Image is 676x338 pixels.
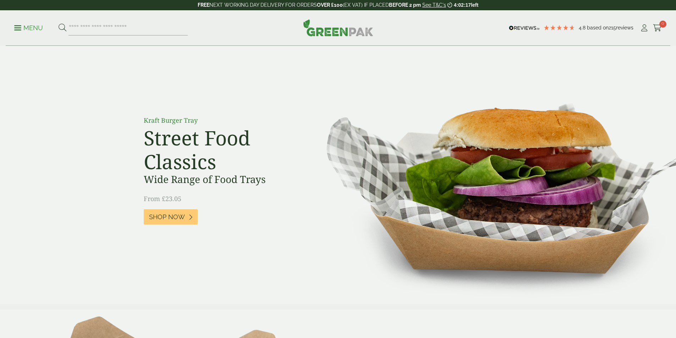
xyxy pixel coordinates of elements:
img: REVIEWS.io [509,26,540,31]
a: See T&C's [422,2,446,8]
h3: Wide Range of Food Trays [144,173,303,185]
span: Shop Now [149,213,185,221]
p: Menu [14,24,43,32]
h2: Street Food Classics [144,126,303,173]
a: Menu [14,24,43,31]
strong: BEFORE 2 pm [389,2,421,8]
span: 4:02:17 [454,2,471,8]
i: My Account [640,24,649,32]
strong: OVER £100 [317,2,343,8]
img: Street Food Classics [304,46,676,304]
span: Based on [587,25,609,31]
span: 215 [609,25,616,31]
span: From £23.05 [144,194,181,203]
a: Shop Now [144,209,198,225]
strong: FREE [198,2,209,8]
span: left [471,2,478,8]
i: Cart [653,24,662,32]
span: 0 [659,21,666,28]
span: 4.8 [579,25,587,31]
img: GreenPak Supplies [303,19,373,36]
p: Kraft Burger Tray [144,116,303,125]
a: 0 [653,23,662,33]
div: 4.79 Stars [543,24,575,31]
span: reviews [616,25,633,31]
